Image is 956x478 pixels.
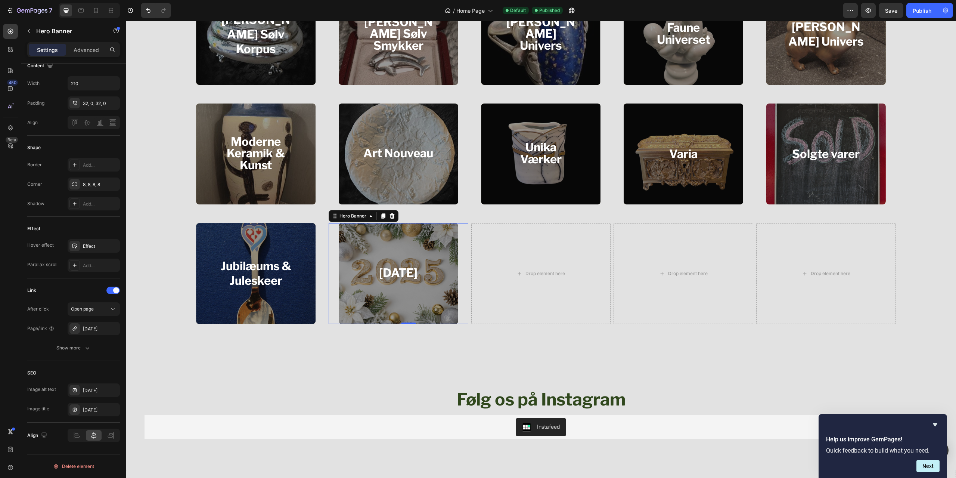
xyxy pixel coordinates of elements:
div: Align [27,119,38,126]
button: Open page [68,302,120,316]
div: Background Image [70,83,190,184]
span: / [453,7,455,15]
div: Image title [27,405,49,412]
button: Instafeed [390,397,440,415]
input: Auto [68,77,119,90]
div: Border [27,161,42,168]
img: instafeed.png [396,402,405,411]
div: Instafeed [411,402,434,410]
div: [DATE] [83,387,118,394]
div: 32, 0, 32, 0 [83,100,118,107]
div: Drop element here [400,250,439,256]
div: Background Image [355,83,475,184]
div: After click [27,306,49,312]
div: Shape [27,144,41,151]
div: Overlay [70,83,190,184]
strong: Solgte varer [666,126,734,140]
button: 7 [3,3,56,18]
div: Publish [913,7,931,15]
p: Hero Banner [36,27,100,36]
button: Delete element [27,460,120,472]
div: Overlay [355,83,475,184]
div: Corner [27,181,42,188]
div: Content [27,61,55,71]
div: Parallax scroll [27,261,58,268]
div: Hover effect [27,242,54,249]
span: Default [510,7,526,14]
div: Background Image [70,202,190,303]
div: [DATE] [83,407,118,413]
span: Published [539,7,560,14]
div: Align [27,431,49,441]
div: Drop element here [542,250,582,256]
strong: Følg os på Instagram [331,368,500,389]
strong: Moderne Keramik & Kunst [101,114,159,151]
div: Page/link [27,325,55,332]
div: Link [27,287,36,294]
div: Show more [56,344,91,352]
div: Padding [27,100,44,107]
div: Effect [27,225,40,232]
div: Effect [83,243,118,250]
span: Open page [71,306,94,312]
span: Home Page [456,7,485,15]
div: Background Image [640,83,760,184]
div: SEO [27,370,36,376]
div: Width [27,80,40,87]
strong: Varia [543,126,572,140]
div: Background Image [213,83,332,184]
div: Add... [83,201,118,207]
button: Publish [906,3,938,18]
strong: Jubilæums & Juleskeer [95,238,165,267]
div: Help us improve GemPages! [826,420,940,472]
div: Overlay [213,202,332,303]
div: Overlay [70,202,190,303]
div: Beta [6,137,18,143]
div: 450 [7,80,18,86]
button: Save [879,3,903,18]
span: Save [885,7,897,14]
strong: Art Nouveau [238,125,307,139]
div: Drop element here [685,250,724,256]
p: 7 [49,6,52,15]
div: Image alt text [27,386,56,393]
strong: Unika Værker [394,119,436,145]
p: Settings [37,46,58,54]
div: Add... [83,262,118,269]
div: Overlay [213,83,332,184]
div: [DATE] [83,326,118,332]
div: Background Image [498,83,617,184]
div: Shadow [27,200,44,207]
button: Hide survey [931,420,940,429]
div: Add... [83,162,118,169]
h2: Help us improve GemPages! [826,435,940,444]
button: Next question [916,460,940,472]
p: Advanced [74,46,99,54]
iframe: To enrich screen reader interactions, please activate Accessibility in Grammarly extension settings [126,21,956,478]
p: Quick feedback to build what you need. [826,447,940,454]
div: Delete element [53,462,94,471]
div: Background Image [213,202,332,303]
strong: [DATE] [253,245,292,259]
div: Undo/Redo [141,3,171,18]
div: Hero Banner [212,192,242,198]
div: 8, 8, 8, 8 [83,181,118,188]
div: Overlay [640,83,760,184]
button: Show more [27,341,120,355]
div: Overlay [498,83,617,184]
